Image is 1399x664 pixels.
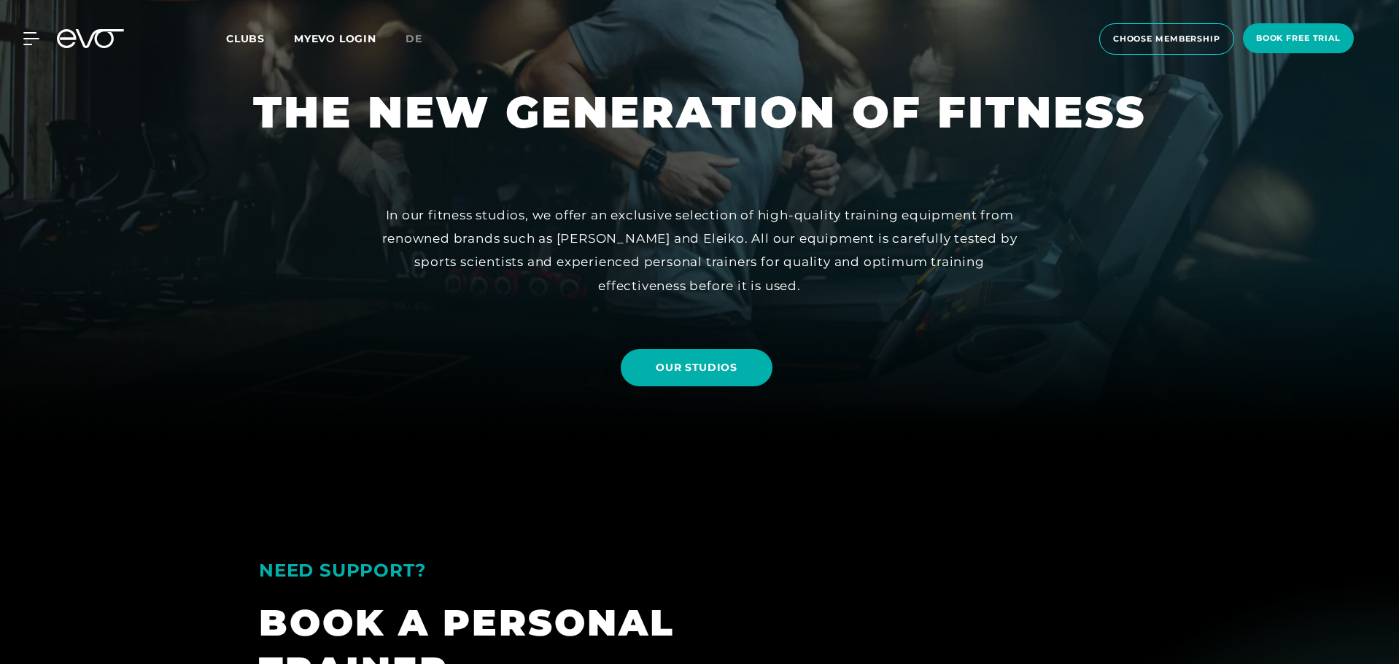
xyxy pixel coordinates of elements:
a: Clubs [226,31,294,45]
a: de [406,31,440,47]
a: choose membership [1095,23,1239,55]
div: NEED SUPPORT? [259,553,761,587]
div: In our fitness studios, we offer an exclusive selection of high-quality training equipment from r... [371,203,1028,297]
span: OUR STUDIOS [656,360,737,375]
a: MYEVO LOGIN [294,32,376,45]
span: choose membership [1113,33,1220,45]
span: de [406,32,422,45]
a: OUR STUDIOS [621,338,778,397]
span: book free trial [1256,32,1341,44]
a: book free trial [1239,23,1358,55]
span: Clubs [226,32,265,45]
h1: THE NEW GENERATION OF FITNESS [253,84,1146,141]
